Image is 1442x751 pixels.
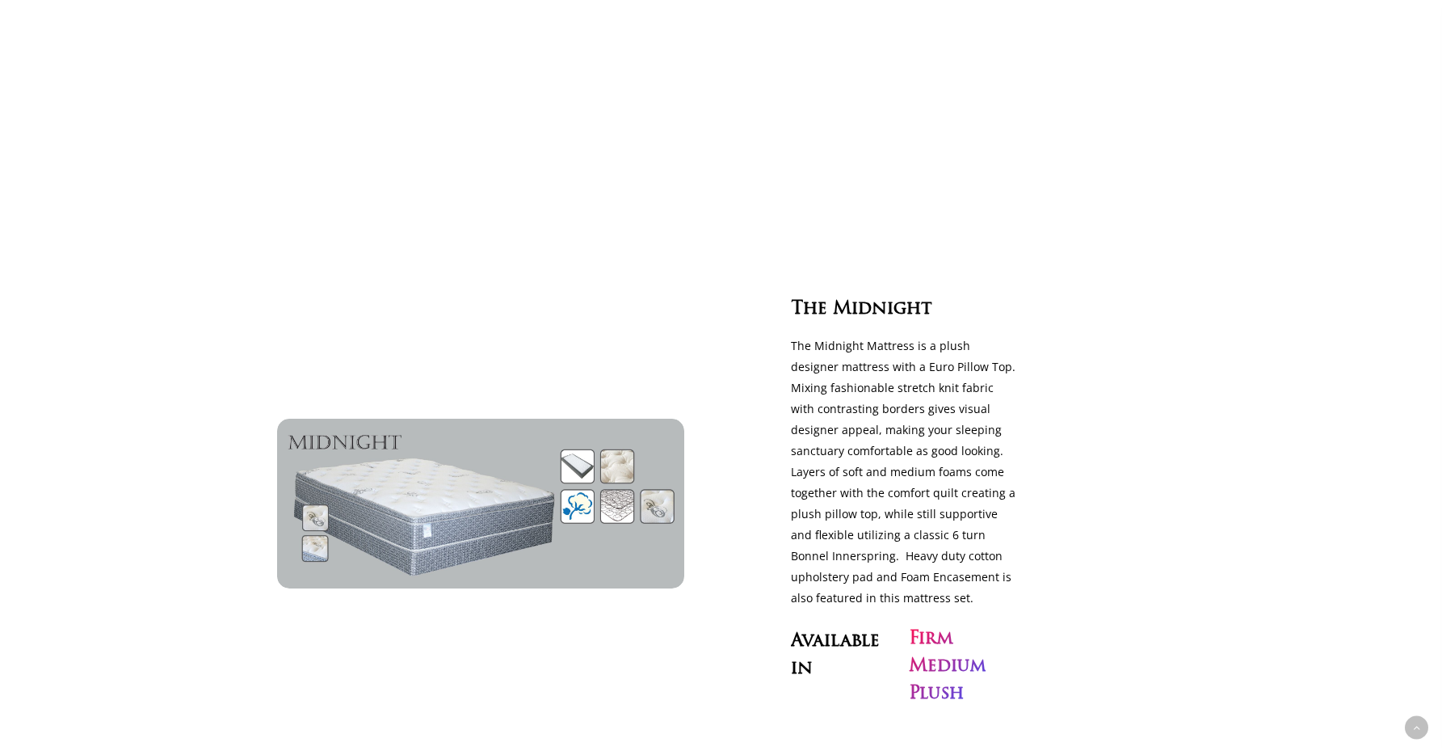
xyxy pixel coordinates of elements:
[791,631,880,652] span: Available
[791,293,1045,321] h3: The Midnight
[791,626,903,681] h3: Available in
[791,299,827,320] span: The
[833,299,932,320] span: Midnight
[791,659,813,680] span: in
[791,335,1019,609] p: The Midnight Mattress is a plush designer mattress with a Euro Pillow Top. Mixing fashionable str...
[909,626,986,708] h3: Firm Medium Plush
[1405,716,1428,740] a: Back to top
